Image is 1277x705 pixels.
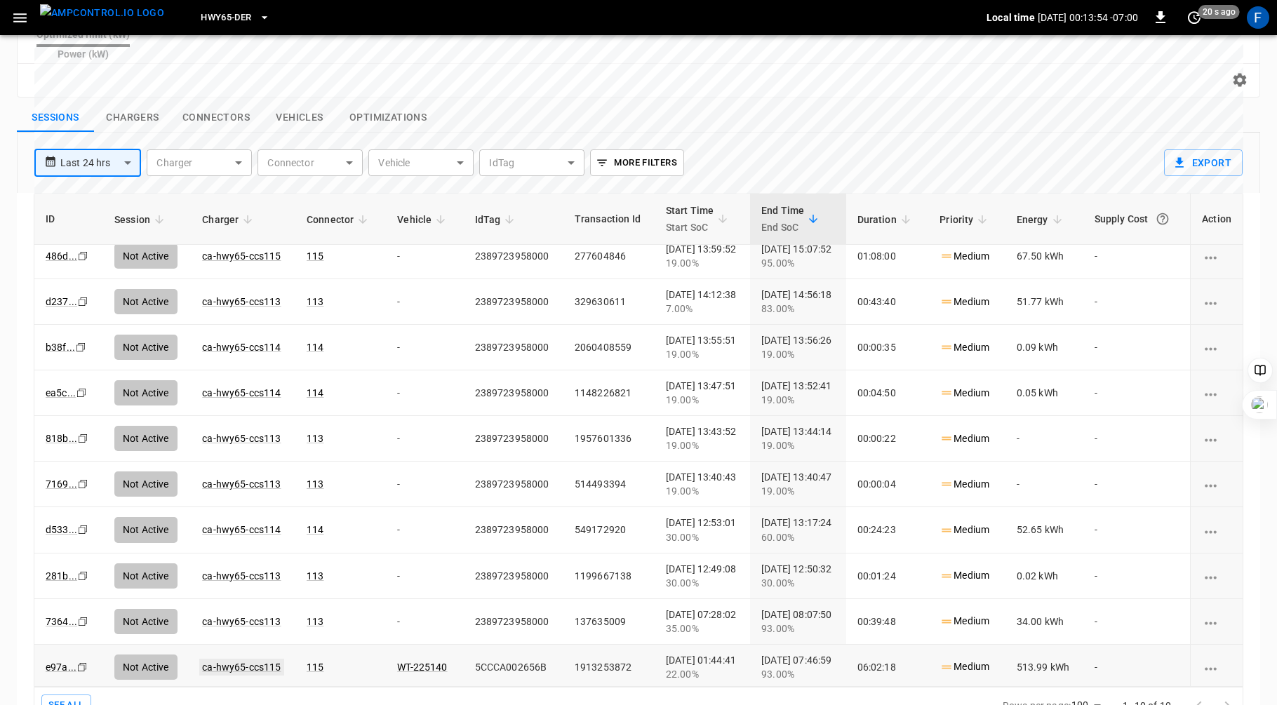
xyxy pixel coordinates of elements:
[940,431,989,446] p: Medium
[1202,295,1231,309] div: charging session options
[563,599,655,645] td: 137635009
[563,507,655,553] td: 549172920
[114,563,178,589] div: Not Active
[307,433,323,444] a: 113
[464,416,563,462] td: 2389723958000
[761,484,834,498] div: 19.00%
[202,570,281,582] a: ca-hwy65-ccs113
[307,211,372,228] span: Connector
[199,659,283,676] a: ca-hwy65-ccs115
[940,614,989,629] p: Medium
[761,438,834,452] div: 19.00%
[1005,599,1083,645] td: 34.00 kWh
[307,570,323,582] a: 113
[1202,340,1231,354] div: charging session options
[666,516,739,544] div: [DATE] 12:53:01
[666,607,739,636] div: [DATE] 07:28:02
[202,478,281,490] a: ca-hwy65-ccs113
[114,426,178,451] div: Not Active
[590,149,683,176] button: More Filters
[1150,206,1175,231] button: The cost of your charging session based on your supply rates
[1038,11,1138,25] p: [DATE] 00:13:54 -07:00
[386,462,463,507] td: -
[307,662,323,673] a: 115
[46,616,77,627] a: 7364...
[386,416,463,462] td: -
[1202,660,1231,674] div: charging session options
[464,462,563,507] td: 2389723958000
[1083,416,1191,462] td: -
[1083,553,1191,599] td: -
[940,568,989,583] p: Medium
[40,4,164,22] img: ampcontrol.io logo
[201,10,251,26] span: HWY65-DER
[1005,416,1083,462] td: -
[1005,462,1083,507] td: -
[34,193,1243,687] div: sessions table
[846,462,929,507] td: 00:00:04
[846,645,929,690] td: 06:02:18
[1202,431,1231,445] div: charging session options
[846,553,929,599] td: 00:01:24
[666,438,739,452] div: 19.00%
[666,202,733,236] span: Start TimeStart SoC
[261,103,338,133] button: show latest vehicles
[1247,6,1269,29] div: profile-icon
[397,211,450,228] span: Vehicle
[76,522,91,537] div: copy
[940,523,989,537] p: Medium
[307,524,323,535] a: 114
[386,507,463,553] td: -
[666,576,739,590] div: 30.00%
[1005,553,1083,599] td: 0.02 kWh
[940,659,989,674] p: Medium
[1190,194,1243,245] th: Action
[1164,149,1243,176] button: Export
[761,622,834,636] div: 93.00%
[464,553,563,599] td: 2389723958000
[761,219,804,236] p: End SoC
[846,599,929,645] td: 00:39:48
[76,476,91,492] div: copy
[76,659,90,675] div: copy
[1083,507,1191,553] td: -
[857,211,915,228] span: Duration
[171,103,261,133] button: show latest connectors
[114,654,178,680] div: Not Active
[397,662,447,673] a: WT-225140
[1083,599,1191,645] td: -
[464,645,563,690] td: 5CCCA002656B
[761,202,822,236] span: End TimeEnd SoC
[666,219,714,236] p: Start SoC
[1202,615,1231,629] div: charging session options
[563,194,655,245] th: Transaction Id
[464,599,563,645] td: 2389723958000
[563,553,655,599] td: 1199667138
[386,599,463,645] td: -
[202,433,281,444] a: ca-hwy65-ccs113
[761,424,834,452] div: [DATE] 13:44:14
[76,568,91,584] div: copy
[666,653,739,681] div: [DATE] 01:44:41
[846,416,929,462] td: 00:00:22
[114,609,178,634] div: Not Active
[666,424,739,452] div: [DATE] 13:43:52
[1005,507,1083,553] td: 52.65 kWh
[666,667,739,681] div: 22.00%
[195,4,275,32] button: HWY65-DER
[114,211,168,228] span: Session
[1017,211,1067,228] span: Energy
[761,667,834,681] div: 93.00%
[76,614,91,629] div: copy
[1095,206,1179,231] div: Supply Cost
[563,645,655,690] td: 1913253872
[94,103,171,133] button: show latest charge points
[666,562,739,590] div: [DATE] 12:49:08
[563,462,655,507] td: 514493394
[46,662,76,673] a: e97a...
[666,470,739,498] div: [DATE] 13:40:43
[666,484,739,498] div: 19.00%
[307,616,323,627] a: 113
[1202,523,1231,537] div: charging session options
[475,211,519,228] span: IdTag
